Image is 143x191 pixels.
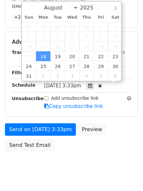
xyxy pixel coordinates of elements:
[36,61,50,71] span: August 25, 2025
[79,51,94,61] span: August 21, 2025
[108,15,122,20] span: Sat
[36,42,50,51] span: August 11, 2025
[36,71,50,81] span: September 1, 2025
[50,32,65,42] span: August 5, 2025
[79,71,94,81] span: September 4, 2025
[22,32,36,42] span: August 3, 2025
[79,22,94,32] span: July 31, 2025
[79,32,94,42] span: August 7, 2025
[110,160,143,191] iframe: Chat Widget
[22,51,36,61] span: August 17, 2025
[12,38,131,45] h5: Advanced
[22,15,36,20] span: Sun
[36,51,50,61] span: August 18, 2025
[50,42,65,51] span: August 12, 2025
[108,51,122,61] span: August 23, 2025
[108,32,122,42] span: August 9, 2025
[36,32,50,42] span: August 4, 2025
[94,42,108,51] span: August 15, 2025
[12,82,35,88] strong: Schedule
[50,61,65,71] span: August 26, 2025
[22,22,36,32] span: July 27, 2025
[94,61,108,71] span: August 29, 2025
[12,13,39,21] a: +22 more
[65,51,79,61] span: August 20, 2025
[5,123,76,136] a: Send on [DATE] 3:33pm
[12,70,28,75] strong: Filters
[12,96,44,101] strong: Unsubscribe
[44,103,103,109] a: Copy unsubscribe link
[50,15,65,20] span: Tue
[79,42,94,51] span: August 14, 2025
[36,22,50,32] span: July 28, 2025
[12,50,34,55] strong: Tracking
[94,15,108,20] span: Fri
[65,22,79,32] span: July 30, 2025
[50,51,65,61] span: August 19, 2025
[108,71,122,81] span: September 6, 2025
[108,61,122,71] span: August 30, 2025
[65,32,79,42] span: August 6, 2025
[108,22,122,32] span: August 2, 2025
[36,15,50,20] span: Mon
[79,15,94,20] span: Thu
[94,51,108,61] span: August 22, 2025
[12,4,85,9] small: [EMAIL_ADDRESS][DOMAIN_NAME]
[44,83,81,89] span: [DATE] 3:33pm
[65,71,79,81] span: September 3, 2025
[22,61,36,71] span: August 24, 2025
[51,95,99,102] label: Add unsubscribe link
[78,5,102,11] input: Year
[94,22,108,32] span: August 1, 2025
[108,42,122,51] span: August 16, 2025
[50,22,65,32] span: July 29, 2025
[94,71,108,81] span: September 5, 2025
[65,42,79,51] span: August 13, 2025
[78,123,106,136] a: Preview
[94,32,108,42] span: August 8, 2025
[65,61,79,71] span: August 27, 2025
[22,71,36,81] span: August 31, 2025
[22,42,36,51] span: August 10, 2025
[65,15,79,20] span: Wed
[79,61,94,71] span: August 28, 2025
[50,71,65,81] span: September 2, 2025
[5,139,55,151] a: Send Test Email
